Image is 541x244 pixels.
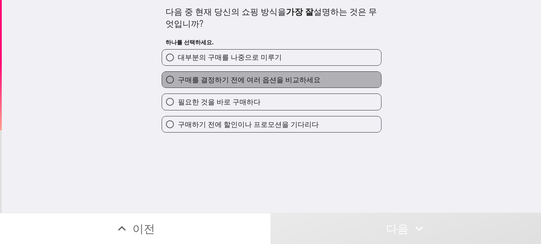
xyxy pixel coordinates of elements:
[178,75,321,85] span: 구매를 결정하기 전에 여러 옵션을 비교하세요
[178,120,319,129] span: 구매하기 전에 할인이나 프로모션을 기다리다
[178,52,282,62] span: 대부분의 구매를 나중으로 미루기
[270,213,541,244] button: 다음
[162,72,381,88] button: 구매를 결정하기 전에 여러 옵션을 비교하세요
[166,6,378,30] div: 다음 중 현재 당신의 쇼핑 방식을 설명하는 것은 무엇입니까?
[162,50,381,65] button: 대부분의 구매를 나중으로 미루기
[286,6,313,17] b: 가장 잘
[166,38,378,46] h6: 하나를 선택하세요.
[162,94,381,110] button: 필요한 것을 바로 구매하다
[162,116,381,132] button: 구매하기 전에 할인이나 프로모션을 기다리다
[178,97,261,107] span: 필요한 것을 바로 구매하다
